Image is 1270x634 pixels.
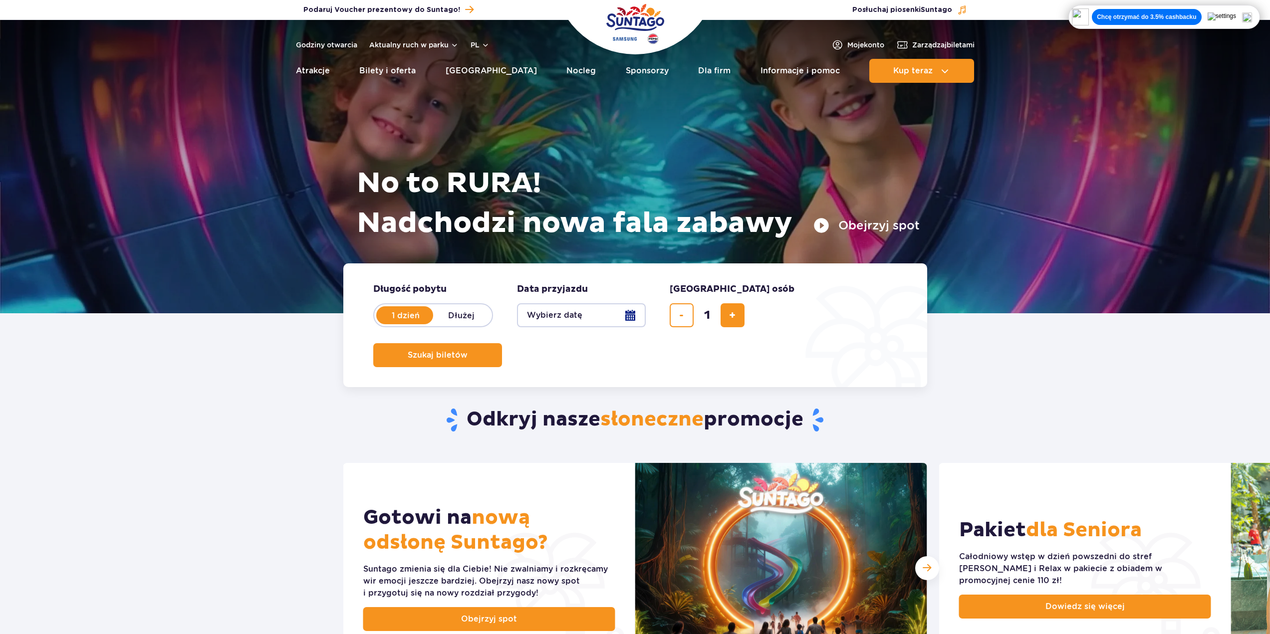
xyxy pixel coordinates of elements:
span: nową odsłonę Suntago? [363,505,548,555]
a: Dla firm [698,59,731,83]
a: Informacje i pomoc [761,59,840,83]
a: [GEOGRAPHIC_DATA] [446,59,537,83]
label: 1 dzień [377,305,434,326]
h2: Pakiet [959,518,1142,543]
span: Obejrzyj spot [461,613,517,625]
span: [GEOGRAPHIC_DATA] osób [670,283,794,295]
span: Długość pobytu [373,283,447,295]
a: Mojekonto [831,39,884,51]
label: Dłużej [433,305,490,326]
span: Suntago [921,6,952,13]
div: Suntago zmienia się dla Ciebie! Nie zwalniamy i rozkręcamy wir emocji jeszcze bardziej. Obejrzyj ... [363,563,615,599]
h2: Gotowi na [363,505,615,555]
a: Sponsorzy [626,59,669,83]
button: Kup teraz [869,59,974,83]
a: Atrakcje [296,59,330,83]
span: Data przyjazdu [517,283,588,295]
h2: Odkryj nasze promocje [343,407,927,433]
a: Zarządzajbiletami [896,39,975,51]
span: słoneczne [600,407,704,432]
button: Aktualny ruch w parku [369,41,459,49]
span: Zarządzaj biletami [912,40,975,50]
span: Podaruj Voucher prezentowy do Suntago! [303,5,460,15]
span: Moje konto [847,40,884,50]
span: Posłuchaj piosenki [852,5,952,15]
div: Następny slajd [915,556,939,580]
button: Wybierz datę [517,303,646,327]
button: Obejrzyj spot [813,217,920,233]
span: Kup teraz [893,66,933,75]
span: dla Seniora [1026,518,1142,543]
div: Całodniowy wstęp w dzień powszedni do stref [PERSON_NAME] i Relax w pakiecie z obiadem w promocyj... [959,551,1211,587]
form: Planowanie wizyty w Park of Poland [343,263,927,387]
a: Bilety i oferta [359,59,416,83]
a: Godziny otwarcia [296,40,357,50]
button: dodaj bilet [721,303,745,327]
input: liczba biletów [695,303,719,327]
h1: No to RURA! Nadchodzi nowa fala zabawy [357,164,920,243]
span: Dowiedz się więcej [1045,601,1125,613]
a: Obejrzyj spot [363,607,615,631]
button: usuń bilet [670,303,694,327]
a: Podaruj Voucher prezentowy do Suntago! [303,3,474,16]
a: Dowiedz się więcej [959,595,1211,619]
span: Szukaj biletów [408,351,468,360]
button: Szukaj biletów [373,343,502,367]
button: Posłuchaj piosenkiSuntago [852,5,967,15]
button: pl [471,40,490,50]
a: Nocleg [566,59,596,83]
